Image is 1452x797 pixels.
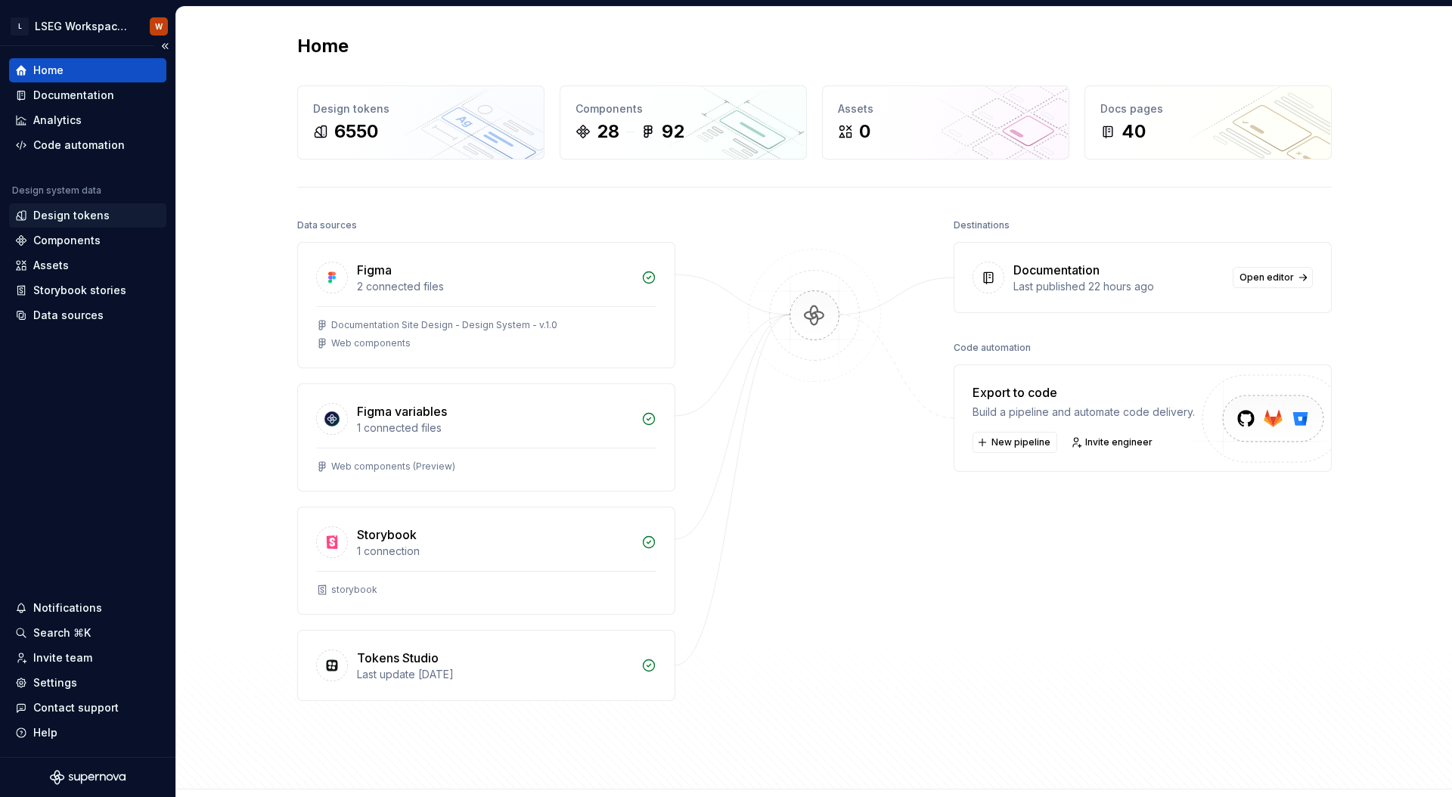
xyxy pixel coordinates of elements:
div: Data sources [297,215,357,236]
button: Contact support [9,696,166,720]
a: Open editor [1233,267,1313,288]
div: Figma variables [357,402,447,420]
a: Figma2 connected filesDocumentation Site Design - Design System - v.1.0Web components [297,242,675,368]
a: Storybook stories [9,278,166,302]
div: Documentation [33,88,114,103]
a: Home [9,58,166,82]
div: Documentation Site Design - Design System - v.1.0 [331,319,557,331]
div: Design tokens [313,101,529,116]
div: 40 [1122,119,1146,144]
div: 1 connection [357,544,632,559]
div: Documentation [1013,261,1100,279]
div: Components [33,233,101,248]
div: Last update [DATE] [357,667,632,682]
a: Assets0 [822,85,1069,160]
div: Assets [838,101,1053,116]
button: Collapse sidebar [154,36,175,57]
div: Last published 22 hours ago [1013,279,1224,294]
a: Tokens StudioLast update [DATE] [297,630,675,701]
div: Web components (Preview) [331,461,455,473]
a: Documentation [9,83,166,107]
div: Export to code [973,383,1195,402]
div: Tokens Studio [357,649,439,667]
button: New pipeline [973,432,1057,453]
div: Contact support [33,700,119,715]
div: Settings [33,675,77,690]
div: Design system data [12,185,101,197]
div: storybook [331,584,377,596]
a: Assets [9,253,166,278]
div: Components [576,101,791,116]
div: 6550 [334,119,378,144]
a: Invite engineer [1066,432,1159,453]
div: 2 connected files [357,279,632,294]
span: Open editor [1239,271,1294,284]
div: Notifications [33,600,102,616]
button: Help [9,721,166,745]
div: 1 connected files [357,420,632,436]
div: 0 [859,119,870,144]
a: Components [9,228,166,253]
a: Design tokens6550 [297,85,544,160]
a: Components2892 [560,85,807,160]
div: Destinations [954,215,1010,236]
a: Design tokens [9,203,166,228]
div: L [11,17,29,36]
div: 28 [597,119,619,144]
div: Home [33,63,64,78]
div: Docs pages [1100,101,1316,116]
div: Design tokens [33,208,110,223]
a: Invite team [9,646,166,670]
div: Code automation [33,138,125,153]
button: Notifications [9,596,166,620]
div: Invite team [33,650,92,665]
div: Storybook [357,526,417,544]
div: Help [33,725,57,740]
div: Assets [33,258,69,273]
a: Settings [9,671,166,695]
a: Storybook1 connectionstorybook [297,507,675,615]
a: Figma variables1 connected filesWeb components (Preview) [297,383,675,492]
h2: Home [297,34,349,58]
div: LSEG Workspace Design System [35,19,132,34]
div: W [155,20,163,33]
div: Storybook stories [33,283,126,298]
a: Analytics [9,108,166,132]
div: Figma [357,261,392,279]
div: Analytics [33,113,82,128]
a: Docs pages40 [1084,85,1332,160]
button: Search ⌘K [9,621,166,645]
div: Data sources [33,308,104,323]
span: New pipeline [991,436,1050,448]
div: Web components [331,337,411,349]
div: Build a pipeline and automate code delivery. [973,405,1195,420]
div: Code automation [954,337,1031,358]
div: Search ⌘K [33,625,91,640]
span: Invite engineer [1085,436,1153,448]
div: 92 [662,119,684,144]
a: Data sources [9,303,166,327]
svg: Supernova Logo [50,770,126,785]
button: LLSEG Workspace Design SystemW [3,10,172,42]
a: Code automation [9,133,166,157]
